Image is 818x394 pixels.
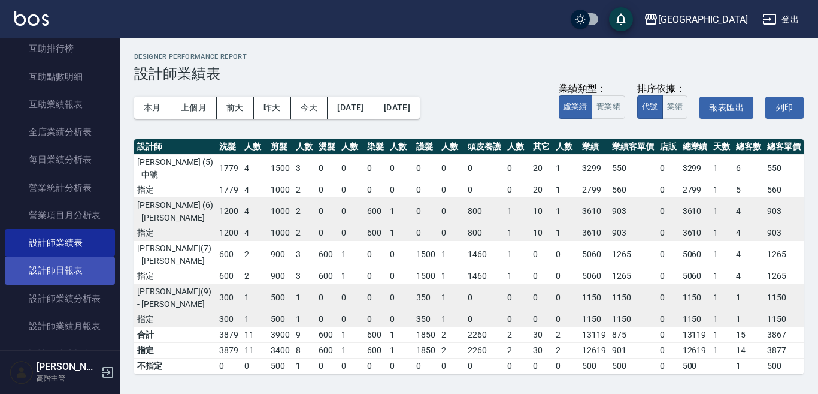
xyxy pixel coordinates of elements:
[293,225,316,241] td: 2
[465,197,504,225] td: 800
[639,7,753,32] button: [GEOGRAPHIC_DATA]
[579,284,609,312] td: 1150
[241,139,268,155] th: 人數
[680,197,711,225] td: 3610
[413,269,438,284] td: 1500
[316,358,338,374] td: 0
[764,139,804,155] th: 總客單價
[241,225,268,241] td: 4
[268,358,293,374] td: 500
[438,358,465,374] td: 0
[364,342,387,358] td: 600
[530,342,553,358] td: 30
[657,358,680,374] td: 0
[710,225,733,241] td: 1
[609,358,657,374] td: 500
[733,312,764,327] td: 1
[579,269,609,284] td: 5060
[268,154,293,182] td: 1500
[134,312,216,327] td: 指定
[710,269,733,284] td: 1
[609,7,633,31] button: save
[710,182,733,198] td: 1
[764,197,804,225] td: 903
[465,327,504,342] td: 2260
[241,182,268,198] td: 4
[465,139,504,155] th: 頭皮養護
[134,182,216,198] td: 指定
[216,312,241,327] td: 300
[134,240,216,269] td: [PERSON_NAME](7) - [PERSON_NAME]
[710,154,733,182] td: 1
[553,197,579,225] td: 1
[710,342,733,358] td: 1
[609,240,657,269] td: 1265
[699,97,753,119] button: 報表匯出
[680,358,711,374] td: 500
[338,284,365,312] td: 0
[338,197,365,225] td: 0
[364,139,387,155] th: 染髮
[764,225,804,241] td: 903
[553,312,579,327] td: 0
[316,197,338,225] td: 0
[216,269,241,284] td: 600
[413,358,438,374] td: 0
[553,225,579,241] td: 1
[530,269,553,284] td: 0
[293,197,316,225] td: 2
[504,327,531,342] td: 2
[579,197,609,225] td: 3610
[733,327,764,342] td: 15
[504,342,531,358] td: 2
[657,342,680,358] td: 0
[293,269,316,284] td: 3
[609,154,657,182] td: 550
[14,11,49,26] img: Logo
[733,139,764,155] th: 總客數
[134,225,216,241] td: 指定
[316,312,338,327] td: 0
[609,139,657,155] th: 業績客單價
[374,97,420,119] button: [DATE]
[268,225,293,241] td: 1000
[530,312,553,327] td: 0
[387,139,413,155] th: 人數
[465,182,504,198] td: 0
[609,327,657,342] td: 875
[680,139,711,155] th: 總業績
[504,240,531,269] td: 1
[216,240,241,269] td: 600
[465,358,504,374] td: 0
[530,358,553,374] td: 0
[241,284,268,312] td: 1
[5,285,115,312] a: 設計師業績分析表
[609,197,657,225] td: 903
[5,257,115,284] a: 設計師日報表
[504,312,531,327] td: 0
[559,95,592,119] button: 虛業績
[413,139,438,155] th: 護髮
[364,358,387,374] td: 0
[268,269,293,284] td: 900
[338,154,365,182] td: 0
[387,240,413,269] td: 0
[387,154,413,182] td: 0
[680,284,711,312] td: 1150
[657,312,680,327] td: 0
[338,225,365,241] td: 0
[680,154,711,182] td: 3299
[387,312,413,327] td: 0
[733,182,764,198] td: 5
[338,240,365,269] td: 1
[530,240,553,269] td: 0
[438,327,465,342] td: 2
[316,225,338,241] td: 0
[338,182,365,198] td: 0
[553,284,579,312] td: 0
[530,197,553,225] td: 10
[291,97,328,119] button: 今天
[530,139,553,155] th: 其它
[733,154,764,182] td: 6
[465,312,504,327] td: 0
